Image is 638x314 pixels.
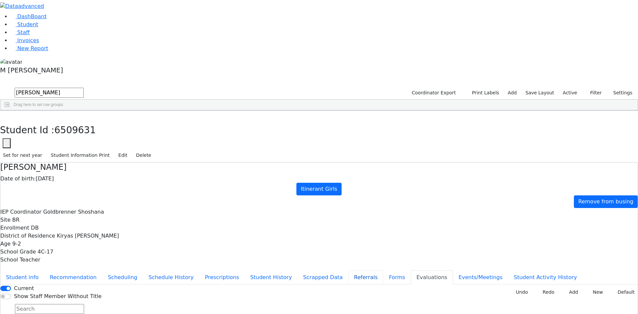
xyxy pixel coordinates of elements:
button: Forms [383,270,411,284]
button: Undo [508,287,531,297]
span: Remove from busing [578,198,633,205]
label: Current [14,284,34,292]
button: Prescriptions [199,270,245,284]
button: Save Layout [522,88,557,98]
button: Events/Meetings [453,270,508,284]
span: Invoices [17,37,39,44]
span: Goldbrenner Shoshana [43,209,104,215]
button: New [585,287,606,297]
button: Redo [535,287,557,297]
button: Scheduling [102,270,143,284]
button: Schedule History [143,270,199,284]
button: Delete [133,150,154,160]
label: School Grade [0,248,36,256]
span: New Report [17,45,48,52]
button: Coordinator Export [407,88,459,98]
a: Staff [11,29,30,36]
a: DashBoard [11,13,47,20]
label: Date of birth: [0,175,36,183]
label: Site [0,216,11,224]
h4: [PERSON_NAME] [0,162,638,172]
label: School Teacher [0,256,40,264]
a: Add [505,88,520,98]
div: [DATE] [0,175,638,183]
a: Remove from busing [574,195,638,208]
a: Invoices [11,37,39,44]
button: Edit [115,150,130,160]
span: Student [17,21,38,28]
button: Student Activity History [508,270,583,284]
label: Enrollment [0,224,29,232]
label: Active [560,88,580,98]
button: Student History [245,270,297,284]
span: Staff [17,29,30,36]
button: Evaluations [411,270,453,284]
button: Student Information Print [48,150,113,160]
span: 9-2 [12,241,21,247]
button: Filter [582,88,605,98]
label: District of Residence [0,232,55,240]
a: Student [11,21,38,28]
span: DB [31,225,39,231]
button: Add [562,287,581,297]
a: New Report [11,45,48,52]
span: DashBoard [17,13,47,20]
label: IEP Coordinator [0,208,42,216]
button: Student info [0,270,44,284]
span: 4C-17 [38,249,53,255]
label: Age [0,240,11,248]
input: Search [15,304,84,314]
a: Itinerant Girls [296,183,342,195]
button: Scrapped Data [297,270,348,284]
span: Kiryas [PERSON_NAME] [57,233,119,239]
input: Search [15,88,84,98]
label: Show Staff Member Without Title [14,292,101,300]
button: Default [610,287,638,297]
button: Print Labels [464,88,502,98]
span: Drag here to set row groups [14,102,63,107]
span: 6509631 [54,125,96,136]
button: Recommendation [44,270,102,284]
span: BR [12,217,20,223]
button: Settings [605,88,635,98]
button: Referrals [348,270,383,284]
